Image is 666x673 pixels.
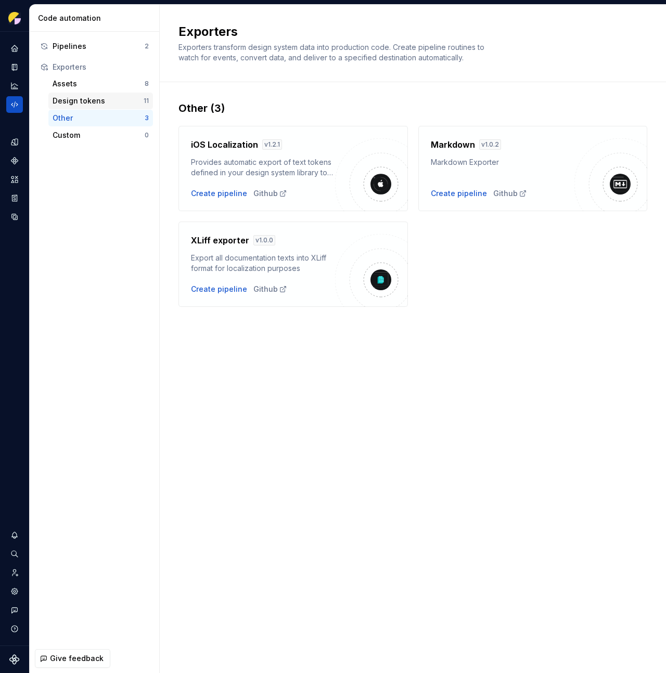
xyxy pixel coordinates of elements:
[6,546,23,562] button: Search ⌘K
[479,139,501,150] div: v 1.0.2
[6,134,23,150] a: Design tokens
[53,62,149,72] div: Exporters
[6,527,23,543] button: Notifications
[431,138,475,151] h4: Markdown
[48,75,153,92] button: Assets8
[6,152,23,169] a: Components
[48,93,153,109] button: Design tokens11
[53,79,145,89] div: Assets
[53,130,145,140] div: Custom
[6,209,23,225] a: Data sources
[253,235,275,245] div: v 1.0.0
[38,13,155,23] div: Code automation
[6,59,23,75] a: Documentation
[191,284,247,294] button: Create pipeline
[35,649,110,668] button: Give feedback
[253,284,287,294] a: Github
[48,110,153,126] button: Other3
[191,138,258,151] h4: iOS Localization
[145,42,149,50] div: 2
[145,114,149,122] div: 3
[493,188,527,199] a: Github
[53,41,145,51] div: Pipelines
[36,38,153,55] button: Pipelines2
[48,127,153,144] button: Custom0
[6,40,23,57] a: Home
[53,113,145,123] div: Other
[144,97,149,105] div: 11
[178,23,635,40] h2: Exporters
[253,188,287,199] a: Github
[9,654,20,665] svg: Supernova Logo
[431,157,575,167] div: Markdown Exporter
[178,101,647,115] div: Other (3)
[191,253,335,274] div: Export all documentation texts into XLiff format for localization purposes
[6,564,23,581] a: Invite team
[53,96,144,106] div: Design tokens
[6,583,23,600] a: Settings
[8,12,21,24] img: f6b19898-f8c9-447f-a400-29a4886d13e6.png
[6,77,23,94] a: Analytics
[262,139,282,150] div: v 1.2.1
[191,157,335,178] div: Provides automatic export of text tokens defined in your design system library to format consumab...
[6,96,23,113] a: Code automation
[178,43,486,62] span: Exporters transform design system data into production code. Create pipeline routines to watch fo...
[6,190,23,206] a: Storybook stories
[6,602,23,618] button: Contact support
[431,188,487,199] button: Create pipeline
[145,80,149,88] div: 8
[191,234,249,247] h4: XLiff exporter
[6,171,23,188] a: Assets
[145,131,149,139] div: 0
[50,653,104,664] span: Give feedback
[191,188,247,199] button: Create pipeline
